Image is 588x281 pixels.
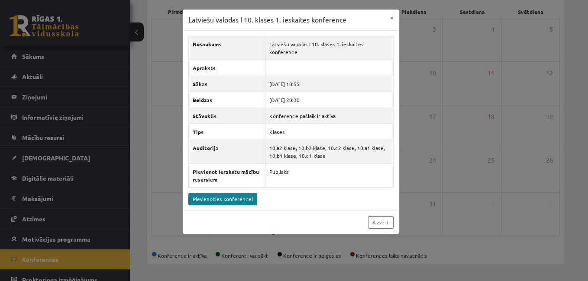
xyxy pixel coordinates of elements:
[188,36,265,60] th: Nosaukums
[265,76,393,92] td: [DATE] 18:55
[188,140,265,163] th: Auditorija
[265,140,393,163] td: 10.a2 klase, 10.b2 klase, 10.c2 klase, 10.a1 klase, 10.b1 klase, 10.c1 klase
[265,163,393,187] td: Publisks
[188,76,265,92] th: Sākas
[188,124,265,140] th: Tips
[265,92,393,108] td: [DATE] 20:30
[265,36,393,60] td: Latviešu valodas I 10. klases 1. ieskaites konference
[188,163,265,187] th: Pievienot ierakstu mācību resursiem
[188,193,257,205] a: Pievienoties konferencei
[188,108,265,124] th: Stāvoklis
[368,216,394,229] a: Aizvērt
[188,15,346,25] h3: Latviešu valodas I 10. klases 1. ieskaites konference
[188,92,265,108] th: Beidzas
[385,10,399,26] button: ×
[265,124,393,140] td: Klases
[188,60,265,76] th: Apraksts
[265,108,393,124] td: Konference pašlaik ir aktīva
